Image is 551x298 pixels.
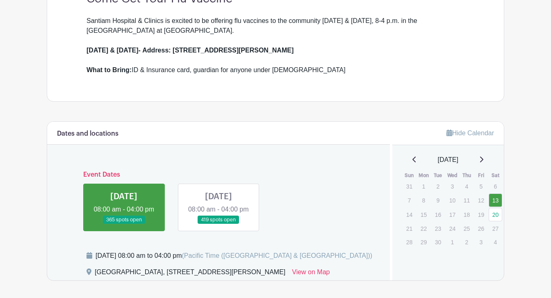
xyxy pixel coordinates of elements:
p: 25 [460,222,474,235]
p: 21 [403,222,416,235]
p: 24 [446,222,459,235]
p: 14 [403,208,416,221]
p: 3 [446,180,459,193]
th: Mon [417,171,431,180]
th: Tue [431,171,445,180]
strong: Address: [STREET_ADDRESS][PERSON_NAME] What to Bring: [87,47,294,73]
p: 30 [431,236,445,248]
th: Wed [445,171,460,180]
p: 11 [460,194,474,207]
p: 22 [417,222,430,235]
div: Santiam Hospital & Clinics is excited to be offering flu vaccines to the community [DATE] & [DATE... [87,16,464,75]
p: 31 [403,180,416,193]
div: [GEOGRAPHIC_DATA], [STREET_ADDRESS][PERSON_NAME] [95,267,285,280]
p: 3 [474,236,488,248]
a: Hide Calendar [446,130,494,136]
p: 26 [474,222,488,235]
span: [DATE] [438,155,458,165]
p: 16 [431,208,445,221]
p: 9 [431,194,445,207]
p: 7 [403,194,416,207]
p: 15 [417,208,430,221]
p: 1 [417,180,430,193]
th: Fri [474,171,488,180]
p: 4 [460,180,474,193]
p: 27 [489,222,502,235]
a: 13 [489,193,502,207]
h6: Dates and locations [57,130,118,138]
p: 2 [460,236,474,248]
p: 8 [417,194,430,207]
p: 6 [489,180,502,193]
th: Sat [488,171,503,180]
th: Thu [460,171,474,180]
p: 18 [460,208,474,221]
p: 29 [417,236,430,248]
th: Sun [402,171,417,180]
p: 10 [446,194,459,207]
span: (Pacific Time ([GEOGRAPHIC_DATA] & [GEOGRAPHIC_DATA])) [182,252,372,259]
p: 19 [474,208,488,221]
p: 17 [446,208,459,221]
strong: [DATE] & [DATE]- [87,47,141,54]
p: 1 [446,236,459,248]
p: 23 [431,222,445,235]
h6: Event Dates [77,171,360,179]
p: 28 [403,236,416,248]
a: 20 [489,208,502,221]
p: 5 [474,180,488,193]
p: 12 [474,194,488,207]
p: 4 [489,236,502,248]
div: [DATE] 08:00 am to 04:00 pm [96,251,372,261]
a: View on Map [292,267,330,280]
p: 2 [431,180,445,193]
